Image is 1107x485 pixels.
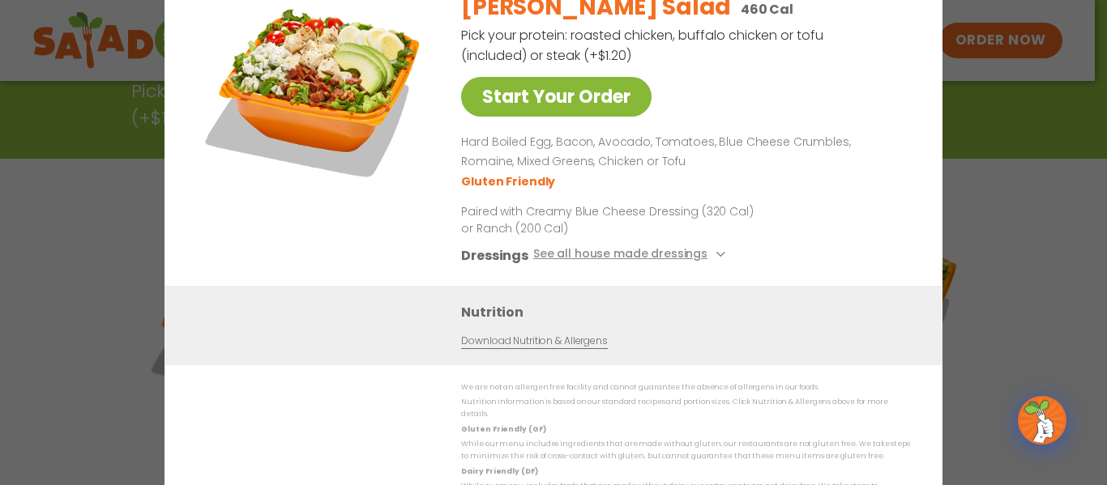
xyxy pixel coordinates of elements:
p: Pick your protein: roasted chicken, buffalo chicken or tofu (included) or steak (+$1.20) [461,25,826,66]
strong: Gluten Friendly (GF) [461,423,545,433]
li: Gluten Friendly [461,172,558,189]
p: Nutrition information is based on our standard recipes and portion sizes. Click Nutrition & Aller... [461,396,910,421]
p: While our menu includes ingredients that are made without gluten, our restaurants are not gluten ... [461,438,910,463]
h3: Nutrition [461,301,918,321]
a: Start Your Order [461,77,652,117]
p: Hard Boiled Egg, Bacon, Avocado, Tomatoes, Blue Cheese Crumbles, Romaine, Mixed Greens, Chicken o... [461,133,904,172]
h3: Dressings [461,245,528,265]
p: Paired with Creamy Blue Cheese Dressing (320 Cal) or Ranch (200 Cal) [461,202,761,236]
img: wpChatIcon [1019,398,1065,443]
a: Download Nutrition & Allergens [461,333,607,348]
button: See all house made dressings [533,245,730,265]
strong: Dairy Friendly (DF) [461,466,537,475]
p: We are not an allergen free facility and cannot guarantee the absence of allergens in our foods. [461,381,910,394]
